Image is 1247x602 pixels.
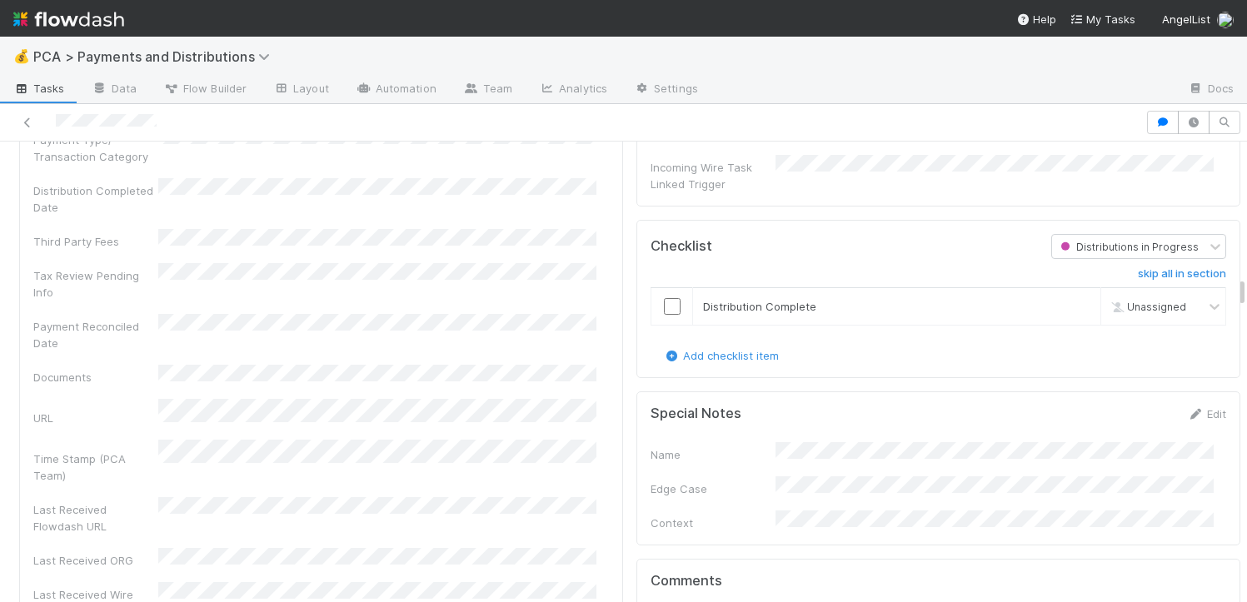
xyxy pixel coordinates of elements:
div: Payment Type/ Transaction Category [33,132,158,165]
h5: Checklist [651,238,712,255]
span: Distribution Complete [703,300,816,313]
span: 💰 [13,49,30,63]
a: Analytics [526,77,621,103]
div: Context [651,515,776,531]
h5: Comments [651,573,1226,590]
img: avatar_e7d5656d-bda2-4d83-89d6-b6f9721f96bd.png [1217,12,1234,28]
div: URL [33,410,158,426]
a: skip all in section [1138,267,1226,287]
span: Flow Builder [163,80,247,97]
div: Tax Review Pending Info [33,267,158,301]
a: Settings [621,77,711,103]
div: Incoming Wire Task Linked Trigger [651,159,776,192]
div: Documents [33,369,158,386]
a: Data [78,77,150,103]
h6: skip all in section [1138,267,1226,281]
div: Payment Reconciled Date [33,318,158,351]
a: Add checklist item [663,349,779,362]
span: My Tasks [1070,12,1135,26]
div: Last Received ORG [33,552,158,569]
a: Edit [1187,407,1226,420]
a: Layout [260,77,342,103]
div: Last Received Flowdash URL [33,501,158,535]
a: Flow Builder [150,77,260,103]
span: Distributions in Progress [1057,241,1199,253]
h5: Special Notes [651,405,741,422]
div: Time Stamp (PCA Team) [33,450,158,484]
a: Automation [342,77,450,103]
div: Distribution Completed Date [33,182,158,216]
div: Edge Case [651,480,776,497]
img: logo-inverted-e16ddd16eac7371096b0.svg [13,5,124,33]
a: Team [450,77,526,103]
div: Name [651,446,776,463]
a: Docs [1175,77,1247,103]
a: My Tasks [1070,11,1135,27]
span: Unassigned [1107,300,1186,312]
div: Third Party Fees [33,233,158,250]
span: PCA > Payments and Distributions [33,48,278,65]
span: Tasks [13,80,65,97]
span: AngelList [1162,12,1210,26]
div: Help [1016,11,1056,27]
